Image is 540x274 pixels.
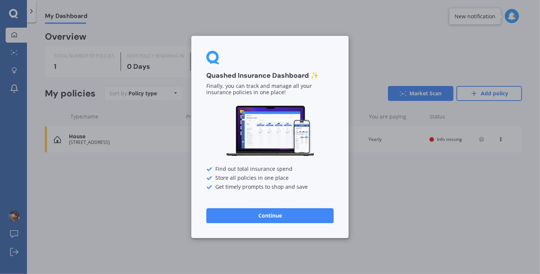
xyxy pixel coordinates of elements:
[206,83,334,96] p: Finally, you can track and manage all your insurance policies in one place!
[225,105,315,157] img: Dashboard
[206,175,334,181] div: Store all policies in one place
[206,208,334,223] button: Continue
[206,166,334,172] div: Find out total insurance spend
[206,71,334,80] h3: Quashed Insurance Dashboard ✨
[206,184,334,190] div: Get timely prompts to shop and save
